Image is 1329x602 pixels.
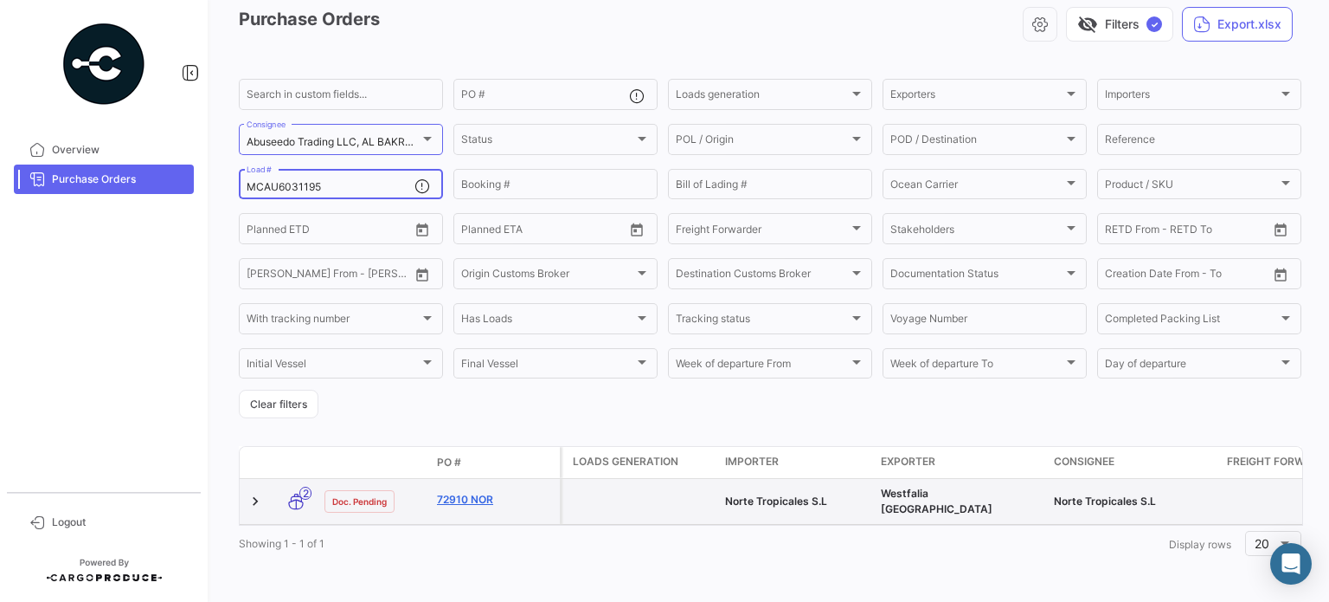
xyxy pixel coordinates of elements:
[247,225,271,237] input: From
[725,454,779,469] span: Importer
[461,270,634,282] span: Origin Customs Broker
[461,315,634,327] span: Has Loads
[718,447,874,478] datatable-header-cell: Importer
[299,487,311,500] span: 2
[624,217,650,243] button: Open calendar
[52,515,187,530] span: Logout
[881,454,935,469] span: Exporter
[1105,91,1278,103] span: Importers
[61,21,147,107] img: powered-by.png
[498,225,575,237] input: To
[430,448,560,477] datatable-header-cell: PO #
[881,487,992,515] span: Westfalia South Africa
[1054,495,1156,508] span: Norte Tropicales S.L
[676,315,849,327] span: Tracking status
[890,360,1063,372] span: Week of departure To
[1105,181,1278,193] span: Product / SKU
[890,270,1063,282] span: Documentation Status
[1105,315,1278,327] span: Completed Packing List
[890,225,1063,237] span: Stakeholders
[52,142,187,158] span: Overview
[874,447,1047,478] datatable-header-cell: Exporter
[461,360,634,372] span: Final Vessel
[52,172,187,187] span: Purchase Orders
[437,455,461,470] span: PO #
[247,315,420,327] span: With tracking number
[239,537,324,550] span: Showing 1 - 1 of 1
[1054,454,1114,469] span: Consignee
[1255,536,1269,551] span: 20
[1146,16,1162,32] span: ✓
[1105,270,1129,282] input: From
[676,270,849,282] span: Destination Customs Broker
[890,181,1063,193] span: Ocean Carrier
[1270,543,1312,585] div: Abrir Intercom Messenger
[332,495,387,508] span: Doc. Pending
[1141,270,1219,282] input: To
[409,262,435,288] button: Open calendar
[890,136,1063,148] span: POD / Destination
[1268,217,1294,243] button: Open calendar
[676,91,849,103] span: Loads generation
[409,217,435,243] button: Open calendar
[318,456,430,469] datatable-header-cell: Doc. Status
[562,447,718,478] datatable-header-cell: Loads generation
[274,456,318,469] datatable-header-cell: Transport mode
[1268,262,1294,288] button: Open calendar
[14,135,194,165] a: Overview
[1077,14,1098,35] span: visibility_off
[437,492,553,508] a: 72910 NOR
[676,360,849,372] span: Week of departure From
[1141,225,1219,237] input: To
[1182,7,1293,42] button: Export.xlsx
[676,225,849,237] span: Freight Forwarder
[14,165,194,194] a: Purchase Orders
[247,493,264,510] a: Expand/Collapse Row
[239,390,318,418] button: Clear filters
[1169,538,1231,551] span: Display rows
[1066,7,1173,42] button: visibility_offFilters✓
[1105,225,1129,237] input: From
[573,454,678,469] span: Loads generation
[725,495,827,508] span: Norte Tropicales S.L
[676,136,849,148] span: POL / Origin
[461,136,634,148] span: Status
[461,225,485,237] input: From
[247,360,420,372] span: Initial Vessel
[1105,360,1278,372] span: Day of departure
[1047,447,1220,478] datatable-header-cell: Consignee
[890,91,1063,103] span: Exporters
[247,270,271,282] input: From
[283,270,361,282] input: To
[283,225,361,237] input: To
[239,7,394,32] h3: Purchase Orders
